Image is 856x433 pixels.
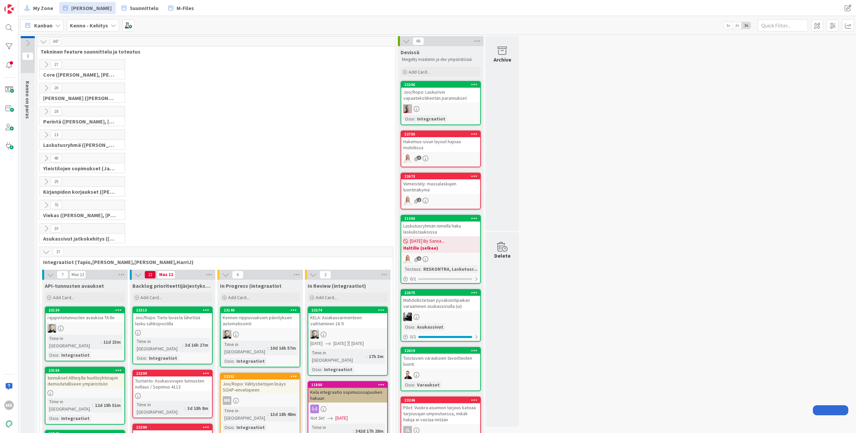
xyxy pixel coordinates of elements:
[414,381,415,388] span: :
[223,407,267,422] div: Time in [GEOGRAPHIC_DATA]
[758,19,808,31] input: Quick Filter...
[59,2,116,14] a: [PERSON_NAME]
[401,82,480,102] div: 23266Joo/Ropo: Laskurivin vapaatekstikentän parannukset
[221,373,300,379] div: 22201
[235,424,266,431] div: Integraatiot
[401,403,480,424] div: Pilot: Vuokra-asunnon tarjous katoaa tarjousajan umpeutuessa, mikäli hakija ei vastaa mitään
[308,282,366,289] span: In Review (integraatiot)
[93,402,122,409] div: 12d 18h 51m
[404,82,480,87] div: 23266
[401,348,480,368] div: 22619Toistuvien varauksien tavoitteiden luonti
[22,52,33,60] span: 3
[50,61,62,69] span: 27
[417,198,421,202] span: 1
[185,405,186,412] span: :
[724,22,733,29] span: 1x
[401,397,480,403] div: 23246
[401,215,481,284] a: 21386Laskutusryhmän nimellä haku laskulistauksissa[DATE] By Sanna...Haltille (selkee)SLTestaus:RE...
[404,398,480,403] div: 23246
[403,265,421,273] div: Testaus
[133,313,212,328] div: Joo/Ropo: Tieto luvasta lähettää lasku sähköpostilla
[45,324,124,333] div: SH
[404,290,480,295] div: 22675
[401,104,480,113] div: HJ
[366,353,367,360] span: :
[333,340,346,347] span: [DATE]
[401,354,480,368] div: Toistuvien varauksien tavoitteiden luonti
[232,271,243,279] span: 6
[401,296,480,311] div: Mahdollistetaan pysäköintipaikan varaaminen asukassivuilla (ui)
[404,132,480,137] div: 22780
[60,415,91,422] div: Integraatiot
[335,415,348,422] span: [DATE]
[235,357,266,365] div: Integraatiot
[422,265,479,273] div: RESKONTRA, Laskutusr...
[34,21,52,29] span: Kanban
[223,396,231,405] div: MK
[146,354,147,362] span: :
[40,48,387,55] span: Tekninen feature suunnittelu ja toteutus
[33,4,53,12] span: My Zone
[60,351,91,359] div: Integraatiot
[310,340,323,347] span: [DATE]
[401,179,480,194] div: Viimeistely: massalaskujen luontinäkymä
[401,333,480,341] div: 0/1
[50,37,61,46] span: 347
[401,131,480,152] div: 22780Hakemus-sivun layout hajoaa mobiilissa
[159,273,173,276] div: Max 12
[71,4,112,12] span: [PERSON_NAME]
[310,415,325,421] i: Not Set
[403,104,412,113] img: HJ
[130,4,158,12] span: Suunnittelu
[45,373,124,388] div: tunnukset Allteq:lle huoltoyhtiöapin demodatalliseen ympäristöön
[136,425,212,430] div: 23290
[410,275,416,282] span: 0 / 1
[267,344,269,352] span: :
[133,307,212,313] div: 23313
[401,88,480,102] div: Joo/Ropo: Laskurivin vapaatekstikentän parannukset
[223,330,231,339] img: SH
[43,235,116,242] span: Asukassivut jatkokehitys (Rasmus, TommiH, Bella)
[133,424,212,430] div: 23290
[403,115,414,122] div: Osio
[92,402,93,409] span: :
[101,338,102,346] span: :
[403,313,412,321] img: KM
[269,411,298,418] div: 13d 18h 48m
[47,415,59,422] div: Osio
[45,367,124,373] div: 23104
[70,22,108,29] b: Kenno - Kehitys
[403,196,412,205] img: SL
[401,290,480,296] div: 22675
[322,366,354,373] div: Integraatiot
[132,370,213,418] a: 23299Tuotanto: Asukassivujen tunnusten nollaus / Sopimus 4113Time in [GEOGRAPHIC_DATA]:3d 18h 8m
[316,294,337,300] span: Add Card...
[221,313,300,328] div: Kennon riippuvuuksien päivityksen automatisointi
[4,401,14,410] div: MK
[417,156,421,160] span: 3
[308,307,387,313] div: 23274
[351,340,364,347] div: [DATE]
[401,215,480,222] div: 21386
[50,178,62,186] span: 29
[177,4,194,12] span: M-Files
[50,107,62,115] span: 18
[404,216,480,221] div: 21386
[43,165,116,172] span: Yleistilojen sopimukset (Jaakko, VilleP, TommiL, Simo)
[57,271,68,279] span: 7
[267,411,269,418] span: :
[417,256,421,261] span: 6
[733,22,742,29] span: 2x
[401,290,480,311] div: 22675Mahdollistetaan pysäköintipaikan varaaminen asukassivuilla (ui)
[223,424,234,431] div: Osio
[221,307,300,328] div: 23140Kennon riippuvuuksien päivityksen automatisointi
[401,275,480,283] div: 0/1
[414,115,415,122] span: :
[4,419,14,429] img: avatar
[43,142,116,148] span: Laskutusryhmä (Antti, Keijo)
[311,308,387,313] div: 23274
[401,131,481,167] a: 22780Hakemus-sivun layout hajoaa mobiilissaSL
[308,307,388,376] a: 23274KELA: Asiakasvarmenteen vaihtaminen 18.9.SH[DATE][DATE][DATE]Time in [GEOGRAPHIC_DATA]:17h 3...
[310,330,319,339] img: SH
[133,376,212,391] div: Tuotanto: Asukassivujen tunnusten nollaus / Sopimus 4113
